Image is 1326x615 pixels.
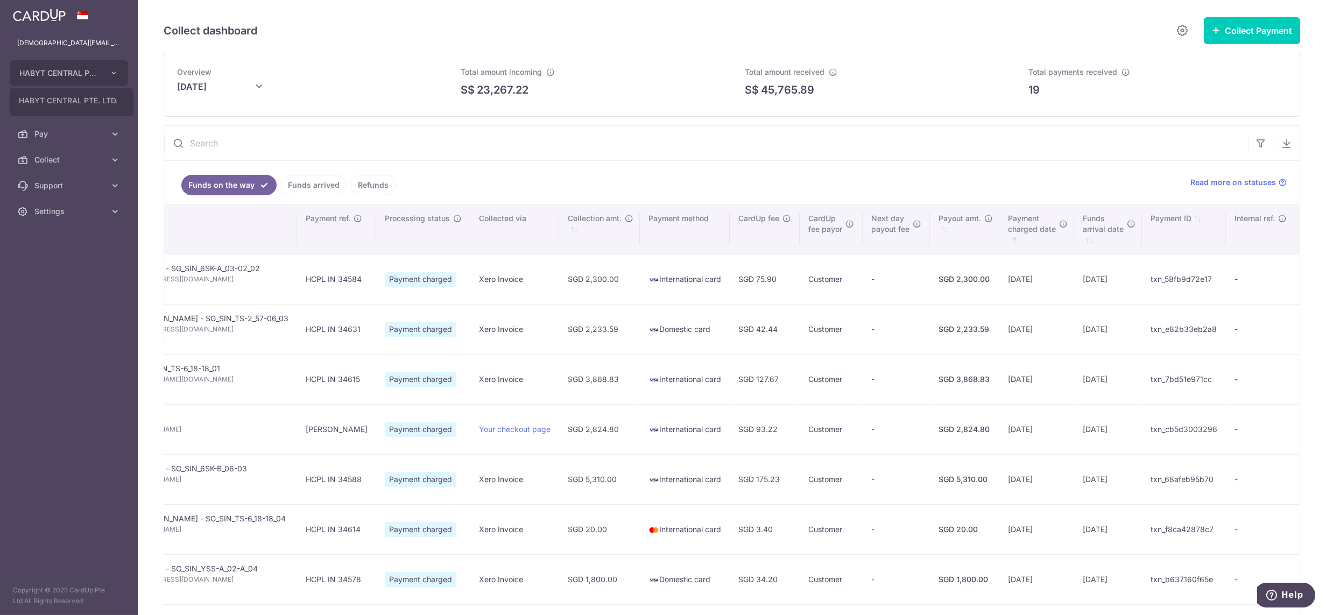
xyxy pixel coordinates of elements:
[800,354,863,404] td: Customer
[738,213,779,224] span: CardUp fee
[64,404,297,454] td: [PERSON_NAME]
[34,154,105,165] span: Collect
[640,304,730,354] td: Domestic card
[800,504,863,554] td: Customer
[72,474,288,485] span: [EMAIL_ADDRESS][DOMAIN_NAME]
[297,504,376,554] td: HCPL IN 34614
[730,204,800,254] th: CardUp fee
[1074,304,1142,354] td: [DATE]
[1074,454,1142,504] td: [DATE]
[1226,254,1300,304] td: -
[72,385,288,395] span: 8572140341
[1257,583,1315,610] iframe: Opens a widget where you can find more information
[1074,354,1142,404] td: [DATE]
[559,554,640,604] td: SGD 1,800.00
[939,374,991,385] div: SGD 3,868.83
[297,404,376,454] td: [PERSON_NAME]
[640,404,730,454] td: International card
[72,435,288,446] span: 83163943
[72,524,288,535] span: [EMAIL_ADDRESS][DOMAIN_NAME]
[297,254,376,304] td: HCPL IN 34584
[34,180,105,191] span: Support
[72,585,288,596] span: 88158284
[800,454,863,504] td: Customer
[1074,504,1142,554] td: [DATE]
[297,204,376,254] th: Payment ref.
[1074,404,1142,454] td: [DATE]
[1190,177,1287,188] a: Read more on statuses
[281,175,347,195] a: Funds arrived
[939,324,991,335] div: SGD 2,233.59
[477,82,529,98] p: 23,267.22
[385,322,456,337] span: Payment charged
[64,554,297,604] td: [PERSON_NAME] (Rently) - SG_SIN_YSS-A_02-A_04
[470,204,559,254] th: Collected via
[939,424,991,435] div: SGD 2,824.80
[10,88,133,116] ul: HABYT CENTRAL PTE. LTD.
[64,204,297,254] th: Payor details
[64,504,297,554] td: [PERSON_NAME] [PERSON_NAME] - SG_SIN_TS-6_18-18_04
[648,374,659,385] img: visa-sm-192604c4577d2d35970c8ed26b86981c2741ebd56154ab54ad91a526f0f24972.png
[72,324,288,335] span: [PERSON_NAME][EMAIL_ADDRESS][DOMAIN_NAME]
[470,304,559,354] td: Xero Invoice
[72,424,288,435] span: [EMAIL_ADDRESS][DOMAIN_NAME]
[640,504,730,554] td: International card
[559,404,640,454] td: SGD 2,824.80
[1204,17,1300,44] button: Collect Payment
[863,404,930,454] td: -
[164,126,1248,160] input: Search
[1083,213,1124,235] span: Funds arrival date
[72,274,288,285] span: [PERSON_NAME][EMAIL_ADDRESS][DOMAIN_NAME]
[648,525,659,535] img: mastercard-sm-87a3fd1e0bddd137fecb07648320f44c262e2538e7db6024463105ddbc961eb2.png
[863,504,930,554] td: -
[297,454,376,504] td: HCPL IN 34588
[939,274,991,285] div: SGD 2,300.00
[385,272,456,287] span: Payment charged
[999,304,1074,354] td: [DATE]
[470,454,559,504] td: Xero Invoice
[640,454,730,504] td: International card
[181,175,277,195] a: Funds on the way
[648,324,659,335] img: visa-sm-192604c4577d2d35970c8ed26b86981c2741ebd56154ab54ad91a526f0f24972.png
[640,204,730,254] th: Payment method
[939,574,991,585] div: SGD 1,800.00
[72,535,288,546] span: 87473300
[730,354,800,404] td: SGD 127.67
[470,354,559,404] td: Xero Invoice
[559,354,640,404] td: SGD 3,868.83
[1190,177,1276,188] span: Read more on statuses
[1226,554,1300,604] td: -
[470,504,559,554] td: Xero Invoice
[64,254,297,304] td: [PERSON_NAME] (Rently) - SG_SIN_6SK-A_03-02_02
[939,213,981,224] span: Payout amt.
[1029,82,1040,98] p: 19
[999,204,1074,254] th: Paymentcharged date : activate to sort column ascending
[34,129,105,139] span: Pay
[13,9,66,22] img: CardUp
[939,474,991,485] div: SGD 5,310.00
[24,8,46,17] span: Help
[648,274,659,285] img: visa-sm-192604c4577d2d35970c8ed26b86981c2741ebd56154ab54ad91a526f0f24972.png
[808,213,842,235] span: CardUp fee payor
[17,38,121,48] p: [DEMOGRAPHIC_DATA][EMAIL_ADDRESS][DOMAIN_NAME]
[1142,304,1226,354] td: txn_e82b33eb2a8
[568,213,622,224] span: Collection amt.
[1226,354,1300,404] td: -
[999,404,1074,454] td: [DATE]
[1142,254,1226,304] td: txn_58fb9d72e17
[559,204,640,254] th: Collection amt. : activate to sort column ascending
[1226,404,1300,454] td: -
[177,67,211,76] span: Overview
[730,404,800,454] td: SGD 93.22
[640,254,730,304] td: International card
[1074,204,1142,254] th: Fundsarrival date : activate to sort column ascending
[800,204,863,254] th: CardUpfee payor
[559,504,640,554] td: SGD 20.00
[385,422,456,437] span: Payment charged
[559,454,640,504] td: SGD 5,310.00
[1142,454,1226,504] td: txn_68afeb95b70
[761,82,814,98] p: 45,765.89
[1074,254,1142,304] td: [DATE]
[306,213,350,224] span: Payment ref.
